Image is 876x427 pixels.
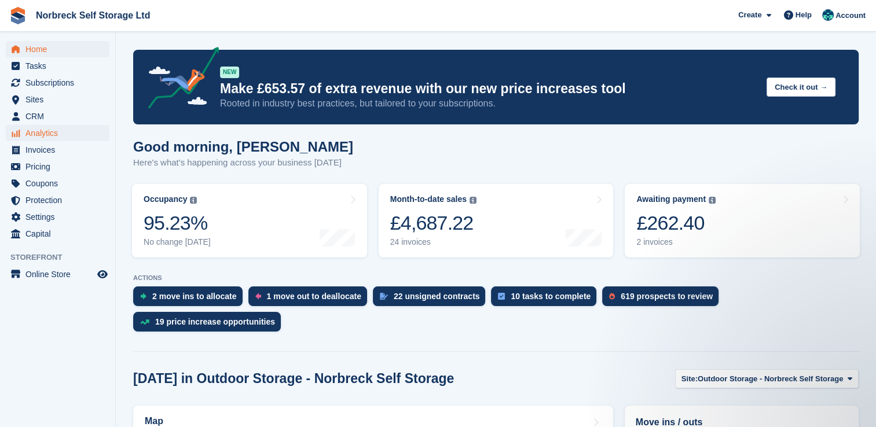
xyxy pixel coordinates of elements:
img: stora-icon-8386f47178a22dfd0bd8f6a31ec36ba5ce8667c1dd55bd0f319d3a0aa187defe.svg [9,7,27,24]
a: 2 move ins to allocate [133,286,248,312]
span: Subscriptions [25,75,95,91]
h2: [DATE] in Outdoor Storage - Norbreck Self Storage [133,371,454,386]
a: Occupancy 95.23% No change [DATE] [132,184,367,257]
div: 95.23% [144,211,211,235]
img: move_outs_to_deallocate_icon-f764333ba52eb49d3ac5e1228854f67142a1ed5810a6f6cc68b1a99e826820c5.svg [255,293,261,300]
div: £4,687.22 [390,211,477,235]
span: Settings [25,209,95,225]
span: Home [25,41,95,57]
h1: Good morning, [PERSON_NAME] [133,139,353,154]
div: 2 move ins to allocate [152,292,237,301]
div: 24 invoices [390,237,477,247]
a: Awaiting payment £262.40 2 invoices [625,184,860,257]
img: price_increase_opportunities-93ffe204e8149a01c8c9dc8f82e8f89637d9d84a8eef4429ea346261dce0b2c0.svg [140,319,149,325]
span: Analytics [25,125,95,141]
a: Norbreck Self Storage Ltd [31,6,155,25]
button: Site: Outdoor Storage - Norbreck Self Storage [675,369,859,388]
a: menu [6,192,109,208]
span: Storefront [10,252,115,263]
span: CRM [25,108,95,124]
span: Capital [25,226,95,242]
div: Month-to-date sales [390,194,467,204]
a: menu [6,266,109,282]
span: Account [835,10,866,21]
a: 1 move out to deallocate [248,286,373,312]
a: 19 price increase opportunities [133,312,287,337]
p: Rooted in industry best practices, but tailored to your subscriptions. [220,97,757,110]
img: Sally King [822,9,834,21]
img: move_ins_to_allocate_icon-fdf77a2bb77ea45bf5b3d319d69a93e2d87916cf1d5bf7949dd705db3b84f3ca.svg [140,293,146,300]
a: 22 unsigned contracts [373,286,492,312]
div: Occupancy [144,194,187,204]
h2: Map [145,416,163,426]
a: 10 tasks to complete [491,286,602,312]
img: task-75834270c22a3079a89374b754ae025e5fb1db73e45f91037f5363f120a921f8.svg [498,293,505,300]
div: 2 invoices [636,237,716,247]
div: 19 price increase opportunities [155,317,275,326]
a: menu [6,58,109,74]
div: 10 tasks to complete [511,292,591,301]
a: menu [6,209,109,225]
img: price-adjustments-announcement-icon-8257ccfd72463d97f412b2fc003d46551f7dbcb40ab6d574587a9cd5c0d94... [138,47,219,113]
a: Month-to-date sales £4,687.22 24 invoices [379,184,614,257]
a: menu [6,41,109,57]
p: Make £653.57 of extra revenue with our new price increases tool [220,80,757,97]
img: icon-info-grey-7440780725fd019a000dd9b08b2336e03edf1995a4989e88bcd33f0948082b44.svg [709,197,716,204]
span: Invoices [25,142,95,158]
a: menu [6,142,109,158]
span: Outdoor Storage - Norbreck Self Storage [698,373,843,385]
a: menu [6,159,109,175]
img: icon-info-grey-7440780725fd019a000dd9b08b2336e03edf1995a4989e88bcd33f0948082b44.svg [190,197,197,204]
a: menu [6,108,109,124]
a: menu [6,175,109,192]
img: icon-info-grey-7440780725fd019a000dd9b08b2336e03edf1995a4989e88bcd33f0948082b44.svg [470,197,477,204]
span: Online Store [25,266,95,282]
a: menu [6,91,109,108]
img: contract_signature_icon-13c848040528278c33f63329250d36e43548de30e8caae1d1a13099fd9432cc5.svg [380,293,388,300]
div: Awaiting payment [636,194,706,204]
span: Tasks [25,58,95,74]
span: Pricing [25,159,95,175]
div: NEW [220,67,239,78]
span: Help [796,9,812,21]
div: 22 unsigned contracts [394,292,480,301]
div: 1 move out to deallocate [267,292,361,301]
a: menu [6,75,109,91]
a: menu [6,226,109,242]
div: No change [DATE] [144,237,211,247]
p: ACTIONS [133,274,859,282]
a: menu [6,125,109,141]
a: Preview store [96,267,109,281]
span: Create [738,9,761,21]
img: prospect-51fa495bee0391a8d652442698ab0144808aea92771e9ea1ae160a38d050c398.svg [609,293,615,300]
span: Protection [25,192,95,208]
p: Here's what's happening across your business [DATE] [133,156,353,170]
button: Check it out → [767,78,835,97]
div: £262.40 [636,211,716,235]
span: Sites [25,91,95,108]
span: Site: [681,373,698,385]
div: 619 prospects to review [621,292,713,301]
a: 619 prospects to review [602,286,724,312]
span: Coupons [25,175,95,192]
